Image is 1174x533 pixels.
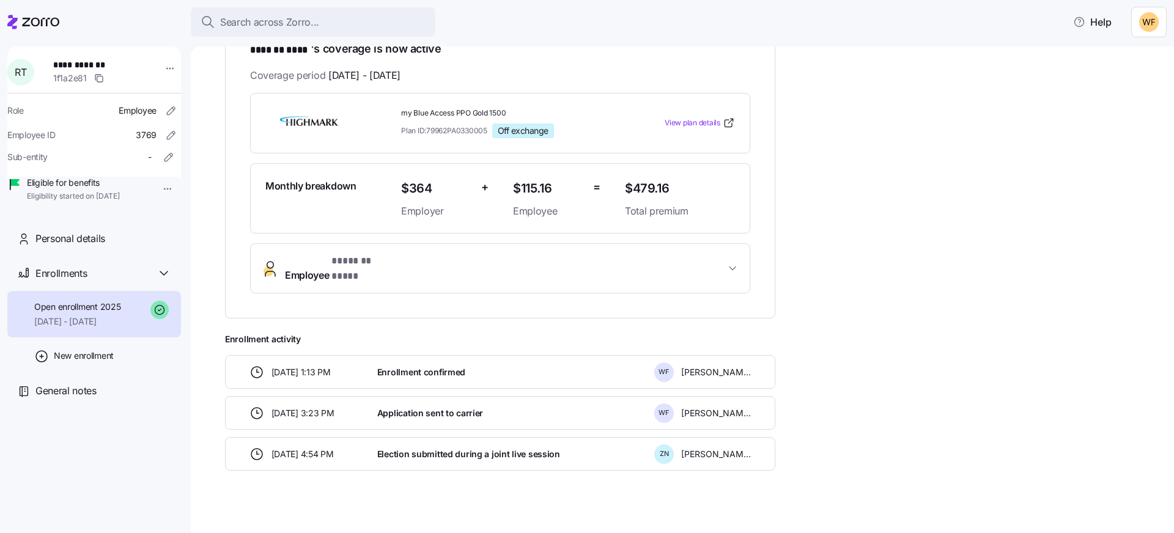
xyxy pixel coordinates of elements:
span: Enrollment activity [225,333,775,345]
span: my Blue Access PPO Gold 1500 [401,108,615,119]
span: [DATE] 3:23 PM [271,407,334,419]
span: Employee [119,105,157,117]
span: R T [15,67,26,77]
h1: 's coverage is now active [250,41,750,58]
img: 8adafdde462ffddea829e1adcd6b1844 [1139,12,1159,32]
span: Enrollments [35,266,87,281]
span: Plan ID: 79962PA0330005 [401,125,487,136]
span: Help [1073,15,1112,29]
span: Eligibility started on [DATE] [27,191,120,202]
span: New enrollment [54,350,114,362]
span: Employer [401,204,471,219]
span: Election submitted during a joint live session [377,448,560,460]
span: Monthly breakdown [265,178,356,194]
span: [PERSON_NAME] [681,366,751,378]
span: $115.16 [513,178,583,199]
span: $479.16 [625,178,735,199]
span: Off exchange [498,125,548,136]
span: Sub-entity [7,151,48,163]
img: Highmark BlueCross BlueShield [265,109,353,137]
span: Eligible for benefits [27,177,120,189]
a: View plan details [665,117,735,129]
span: Employee [513,204,583,219]
span: Role [7,105,24,117]
span: Employee [285,254,398,283]
span: [PERSON_NAME] [681,407,751,419]
span: = [593,178,600,196]
span: W F [659,410,670,416]
span: W F [659,369,670,375]
span: 1f1a2e81 [53,72,87,84]
span: Application sent to carrier [377,407,483,419]
span: Search across Zorro... [220,15,319,30]
span: [DATE] 1:13 PM [271,366,331,378]
span: [PERSON_NAME] [681,448,751,460]
span: [DATE] - [DATE] [328,68,401,83]
span: [DATE] 4:54 PM [271,448,334,460]
span: 3769 [136,129,157,141]
span: Employee ID [7,129,56,141]
span: $364 [401,178,471,199]
button: Search across Zorro... [191,7,435,37]
span: Personal details [35,231,105,246]
span: Coverage period [250,68,401,83]
span: Z N [660,450,669,457]
span: Open enrollment 2025 [34,301,120,313]
span: Total premium [625,204,735,219]
span: - [148,151,152,163]
span: General notes [35,383,97,399]
span: + [481,178,489,196]
span: [DATE] - [DATE] [34,315,120,328]
span: Enrollment confirmed [377,366,465,378]
span: View plan details [665,117,720,129]
button: Help [1063,10,1121,34]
